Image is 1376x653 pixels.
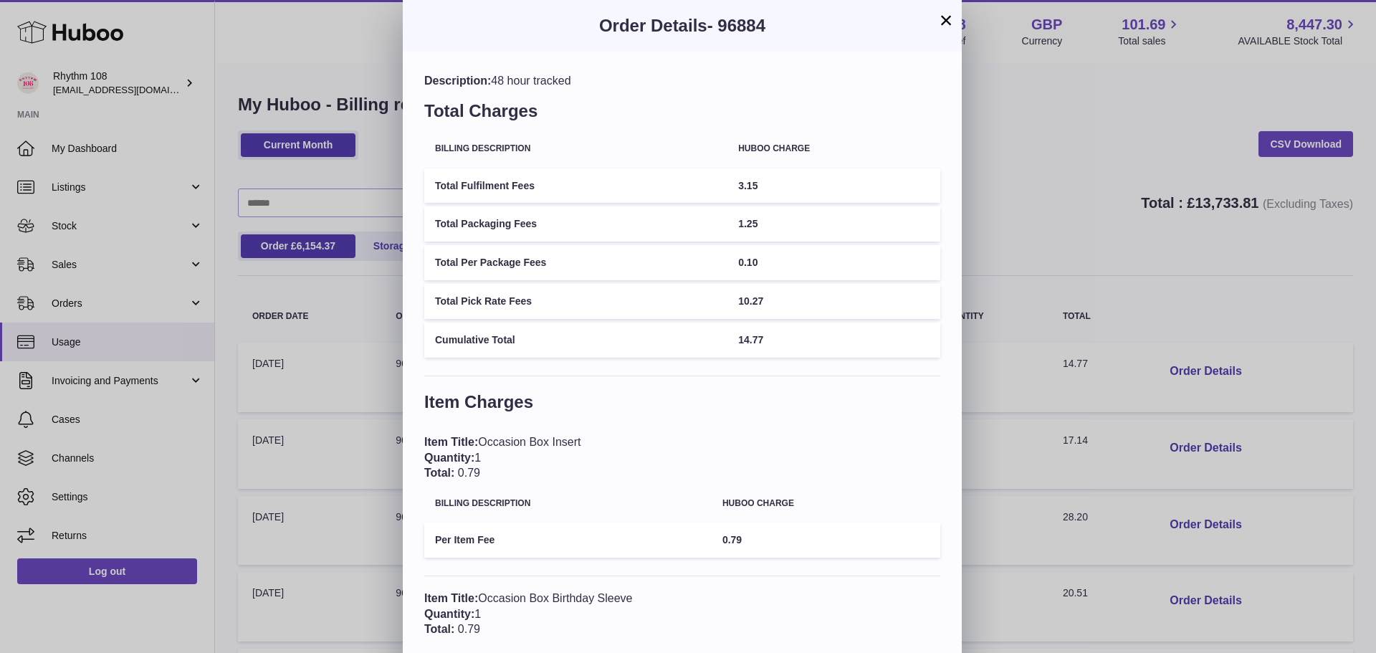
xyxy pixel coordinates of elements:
[424,591,940,637] div: Occasion Box Birthday Sleeve 1
[424,434,940,481] div: Occasion Box Insert 1
[738,180,758,191] span: 3.15
[458,623,480,635] span: 0.79
[707,16,765,35] span: - 96884
[424,245,727,280] td: Total Per Package Fees
[424,100,940,130] h3: Total Charges
[424,436,478,448] span: Item Title:
[424,75,491,87] span: Description:
[424,133,727,164] th: Billing Description
[738,334,763,345] span: 14.77
[424,592,478,604] span: Item Title:
[722,534,742,545] span: 0.79
[424,623,454,635] span: Total:
[738,257,758,268] span: 0.10
[424,608,474,620] span: Quantity:
[727,133,940,164] th: Huboo charge
[738,218,758,229] span: 1.25
[458,467,480,479] span: 0.79
[424,452,474,464] span: Quantity:
[424,73,940,89] div: 48 hour tracked
[424,488,712,519] th: Billing Description
[937,11,955,29] button: ×
[424,391,940,421] h3: Item Charges
[738,295,763,307] span: 10.27
[424,467,454,479] span: Total:
[712,488,940,519] th: Huboo charge
[424,284,727,319] td: Total Pick Rate Fees
[424,168,727,204] td: Total Fulfilment Fees
[424,323,727,358] td: Cumulative Total
[424,523,712,558] td: Per Item Fee
[424,14,940,37] h3: Order Details
[424,206,727,242] td: Total Packaging Fees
